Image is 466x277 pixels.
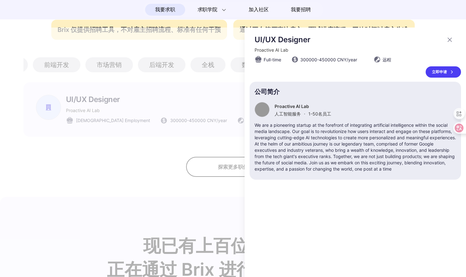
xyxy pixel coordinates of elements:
p: 公司简介 [255,89,456,95]
p: UI/UX Designer [255,35,442,44]
p: We are a pioneering startup at the forefront of integrating artificial intelligence within the so... [255,122,456,172]
div: 通过平台简历直达雇主，面试进度流程，开放时间以雇主为准 [233,20,415,40]
span: 加入社区 [249,5,268,15]
span: 求职学院 [198,6,217,13]
span: Proactive AI Lab [255,47,288,53]
span: · [304,111,305,116]
p: Proactive AI Lab [275,104,331,109]
span: 人工智能服务 [275,111,301,116]
span: 我要招聘 [291,6,311,13]
span: 远程 [382,56,391,63]
span: 300000 - 450000 CNY /year [300,56,357,63]
span: Full-time [264,56,281,63]
a: 立即申请 [426,66,461,78]
span: 1-50 名员工 [308,111,331,116]
span: 我要求职 [155,5,175,15]
div: Brix 仅提供招聘工具，不对雇主招聘流程、标准有任何干预 [51,20,227,40]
